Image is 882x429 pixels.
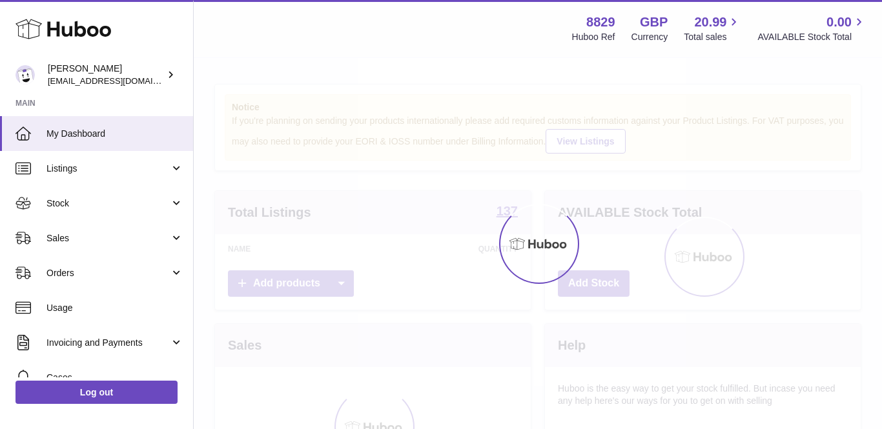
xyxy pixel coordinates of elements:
span: My Dashboard [46,128,183,140]
span: 0.00 [826,14,852,31]
span: [EMAIL_ADDRESS][DOMAIN_NAME] [48,75,190,86]
span: Orders [46,267,170,279]
span: Sales [46,232,170,244]
div: [PERSON_NAME] [48,63,164,87]
a: Log out [15,381,178,404]
strong: 8829 [586,14,615,31]
span: Listings [46,163,170,175]
span: Invoicing and Payments [46,337,170,349]
span: Cases [46,372,183,384]
span: 20.99 [694,14,726,31]
span: Usage [46,302,183,314]
strong: GBP [640,14,668,31]
a: 0.00 AVAILABLE Stock Total [757,14,867,43]
span: Stock [46,197,170,210]
span: Total sales [684,31,741,43]
a: 20.99 Total sales [684,14,741,43]
span: AVAILABLE Stock Total [757,31,867,43]
div: Huboo Ref [572,31,615,43]
div: Currency [631,31,668,43]
img: commandes@kpmatech.com [15,65,35,85]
